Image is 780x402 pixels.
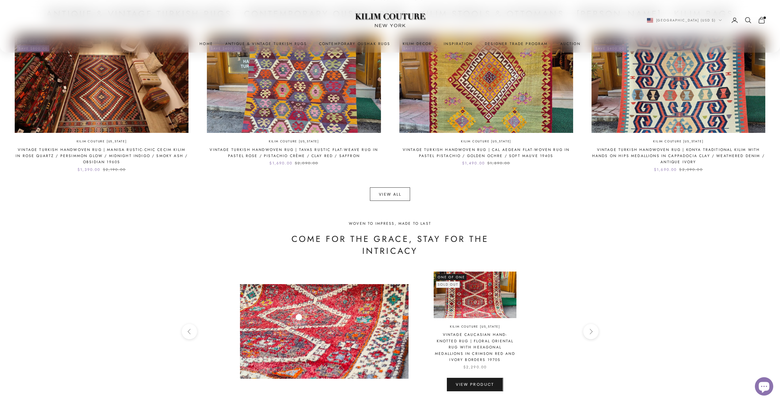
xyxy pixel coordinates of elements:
[450,324,500,329] a: Kilim Couture [US_STATE]
[103,167,126,173] compare-at-price: $2,190.00
[15,147,188,165] a: Vintage Turkish Handwoven Rug | Manisa Rustic-Chic Cecim Kilim in Rose Quartz / Persimmon Glow / ...
[78,167,100,173] sale-price: $1,390.00
[487,160,510,166] compare-at-price: $1,890.00
[444,41,473,47] a: Inspiration
[403,41,432,47] summary: Kilim Decor
[647,17,766,24] nav: Secondary navigation
[461,139,511,144] a: Kilim Couture [US_STATE]
[462,160,485,166] sale-price: $1,490.00
[296,314,302,321] button: Go to item 1
[560,41,580,47] a: Auction
[286,220,494,227] p: Woven to Impress, Made to Last
[319,41,390,47] a: Contemporary Oushak Rugs
[654,167,677,173] sale-price: $1,690.00
[592,147,765,165] a: Vintage Turkish Handwoven Rug | Konya Traditional Kilim with Hands on Hips Medallions in Cappadoc...
[269,139,319,144] a: Kilim Couture [US_STATE]
[647,18,653,23] img: United States
[269,160,292,166] sale-price: $1,690.00
[352,6,428,35] img: Logo of Kilim Couture New York
[647,17,722,23] button: Change country or currency
[77,139,127,144] a: Kilim Couture [US_STATE]
[436,281,460,287] sold-out-badge: Sold out
[436,274,466,280] span: One of One
[207,147,381,159] a: Vintage Turkish Handwoven Rug | Tavas Rustic Flat-Weave Rug in Pastel Rose / Pistachio Crème / Cl...
[370,187,410,201] a: View All
[295,160,318,166] compare-at-price: $2,090.00
[200,41,213,47] a: Home
[679,167,702,173] compare-at-price: $2,090.00
[286,233,494,257] h2: Come for the Grace, Stay for the Intricacy
[485,41,548,47] a: Designer Trade Program
[653,139,703,144] a: Kilim Couture [US_STATE]
[447,378,503,391] a: View product
[225,41,307,47] a: Antique & Vintage Turkish Rugs
[656,17,716,23] span: [GEOGRAPHIC_DATA] (USD $)
[15,41,765,47] nav: Primary navigation
[399,147,573,159] a: Vintage Turkish Handwoven Rug | Cal Aegean Flat-Woven Rug in Pastel Pistachio / Golden Ochre / So...
[463,364,487,370] sale-price: $2,290.00
[753,377,775,397] inbox-online-store-chat: Shopify online store chat
[434,332,516,363] a: Vintage Caucasian Hand-Knotted Rug | Floral Oriental Rug with Hexagonal Medallions in Crimson Red...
